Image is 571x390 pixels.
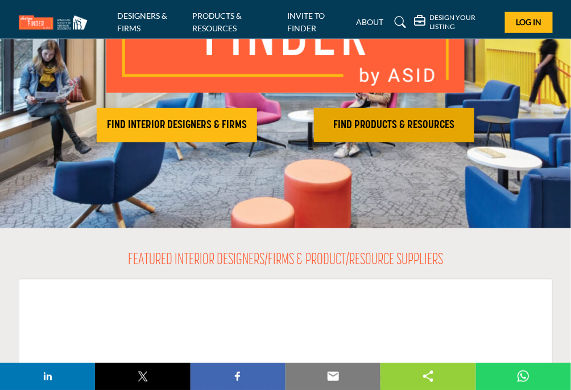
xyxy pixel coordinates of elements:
[421,370,435,383] img: sharethis sharing button
[389,13,408,31] a: Search
[41,370,55,383] img: linkedin sharing button
[414,13,496,31] div: DESIGN YOUR LISTING
[192,11,242,33] a: PRODUCTS & RESOURCES
[429,13,496,31] h5: DESIGN YOUR LISTING
[100,118,254,132] h2: FIND INTERIOR DESIGNERS & FIRMS
[326,370,340,383] img: email sharing button
[128,251,443,270] h2: FEATURED INTERIOR DESIGNERS/FIRMS & PRODUCT/RESOURCE SUPPLIERS
[231,370,245,383] img: facebook sharing button
[287,11,325,33] a: INVITE TO FINDER
[117,11,167,33] a: DESIGNERS & FIRMS
[516,370,530,383] img: whatsapp sharing button
[505,12,552,33] button: Log In
[136,370,150,383] img: twitter sharing button
[356,17,383,27] a: ABOUT
[314,108,474,142] button: FIND PRODUCTS & RESOURCES
[97,108,257,142] button: FIND INTERIOR DESIGNERS & FIRMS
[19,15,93,30] img: Site Logo
[317,118,471,132] h2: FIND PRODUCTS & RESOURCES
[516,17,541,27] span: Log In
